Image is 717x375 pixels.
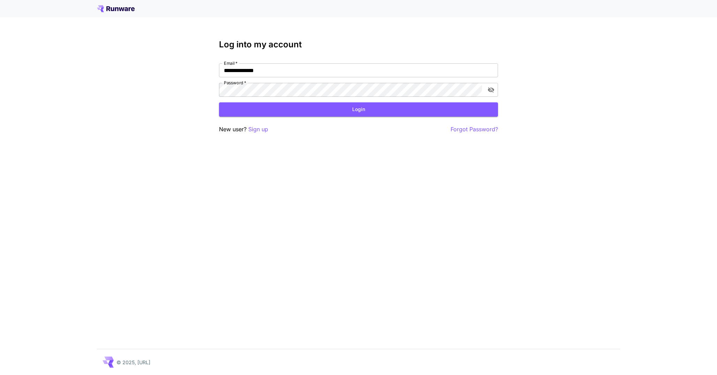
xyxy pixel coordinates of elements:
label: Email [224,60,237,66]
button: Forgot Password? [451,125,498,134]
button: Sign up [248,125,268,134]
label: Password [224,80,246,86]
p: © 2025, [URL] [116,359,150,366]
h3: Log into my account [219,40,498,49]
button: toggle password visibility [485,84,497,96]
button: Login [219,102,498,117]
p: New user? [219,125,268,134]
